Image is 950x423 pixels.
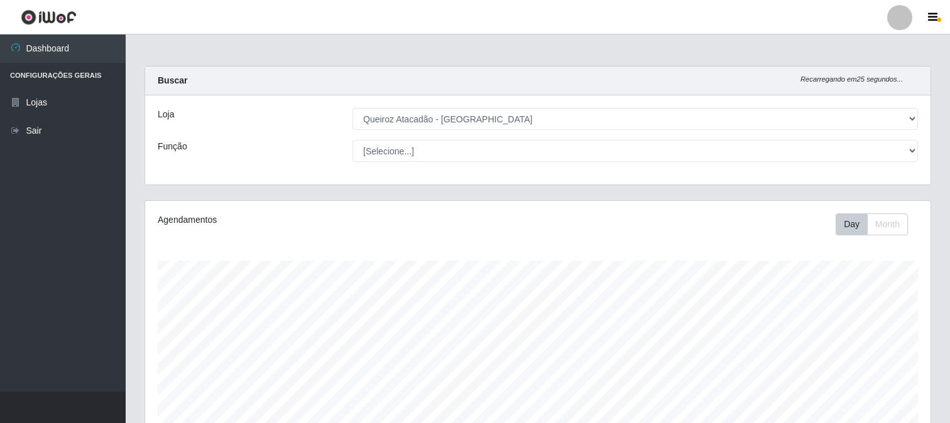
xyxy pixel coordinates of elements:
label: Função [158,140,187,153]
button: Month [867,213,908,235]
label: Loja [158,108,174,121]
button: Day [836,213,868,235]
div: First group [836,213,908,235]
img: CoreUI Logo [21,9,77,25]
i: Recarregando em 25 segundos... [800,75,903,83]
strong: Buscar [158,75,187,85]
div: Agendamentos [158,213,464,227]
div: Toolbar with button groups [836,213,918,235]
